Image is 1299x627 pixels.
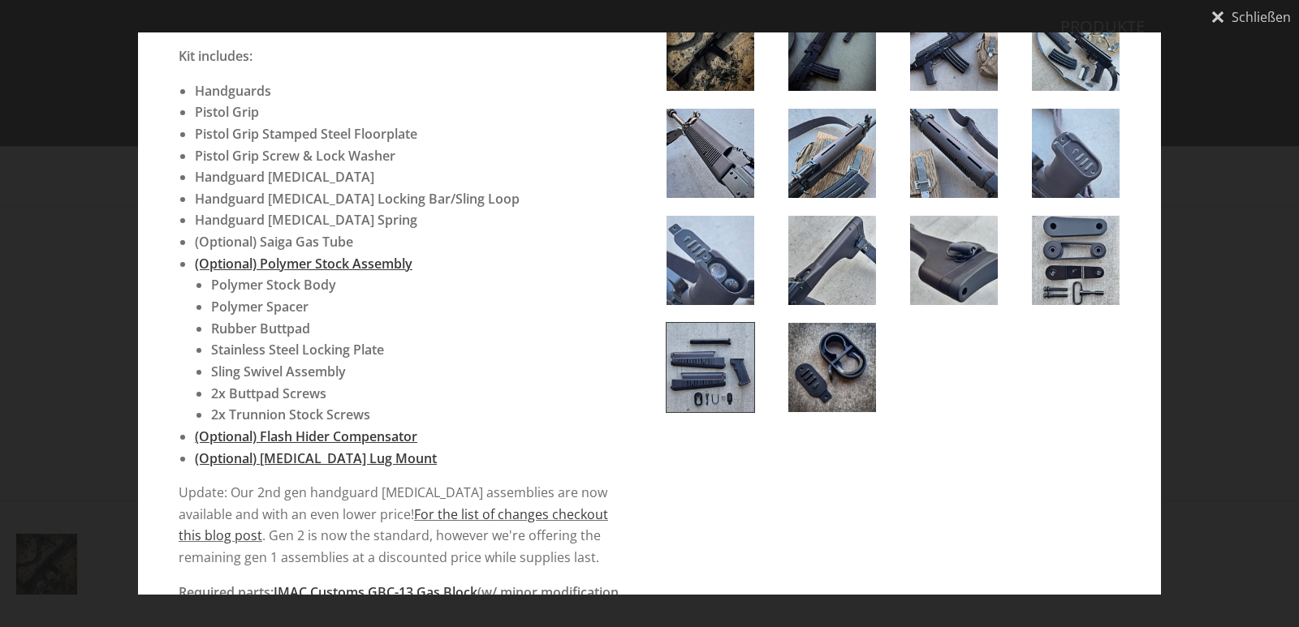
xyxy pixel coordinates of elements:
[788,2,876,91] img: Wieger STG-940 Reproduction Furniture Kit
[195,103,259,121] strong: Pistol Grip
[179,583,622,623] strong: Required parts: (w/ minor modification, check our build guide)
[195,168,374,186] strong: Handguard [MEDICAL_DATA]
[211,276,336,294] strong: Polymer Stock Body
[788,109,876,198] img: Wieger STG-940 Reproduction Furniture Kit
[274,583,477,601] a: JMAC Customs GBC-13 Gas Block
[179,47,252,65] strong: Kit includes:
[195,147,395,165] strong: Pistol Grip Screw & Lock Washer
[211,363,346,380] strong: Sling Swivel Assembly
[667,109,754,198] img: Wieger STG-940 Reproduction Furniture Kit
[667,216,754,305] img: Wieger STG-940 Reproduction Furniture Kit
[211,320,310,337] strong: Rubber Buttpad
[667,323,754,412] img: Wieger STG-940 Reproduction Furniture Kit
[195,449,437,467] a: (Optional) [MEDICAL_DATA] Lug Mount
[195,211,417,229] strong: Handguard [MEDICAL_DATA] Spring
[211,341,384,359] strong: Stainless Steel Locking Plate
[910,109,998,198] img: Wieger STG-940 Reproduction Furniture Kit
[195,190,520,208] strong: Handguard [MEDICAL_DATA] Locking Bar/Sling Loop
[788,323,876,412] img: Wieger STG-940 Reproduction Furniture Kit
[788,216,876,305] img: Wieger STG-940 Reproduction Furniture Kit
[195,255,412,273] a: (Optional) Polymer Stock Assembly
[1032,2,1120,91] img: Wieger STG-940 Reproduction Furniture Kit
[1032,109,1120,198] img: Wieger STG-940 Reproduction Furniture Kit
[667,2,754,91] img: Wieger STG-940 Reproduction Furniture Kit
[195,427,417,445] a: (Optional) Flash Hider Compensator
[910,2,998,91] img: Wieger STG-940 Reproduction Furniture Kit
[910,216,998,305] img: Wieger STG-940 Reproduction Furniture Kit
[211,406,370,423] strong: 2x Trunnion Stock Screws
[179,482,633,569] p: Update: Our 2nd gen handguard [MEDICAL_DATA] assemblies are now available and with an even lower ...
[1232,11,1291,24] span: Schließen
[195,125,417,143] strong: Pistol Grip Stamped Steel Floorplate
[195,82,271,100] strong: Handguards
[1032,216,1120,305] img: Wieger STG-940 Reproduction Furniture Kit
[211,384,326,402] strong: 2x Buttpad Screws
[211,298,309,316] strong: Polymer Spacer
[195,233,353,251] strong: (Optional) Saiga Gas Tube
